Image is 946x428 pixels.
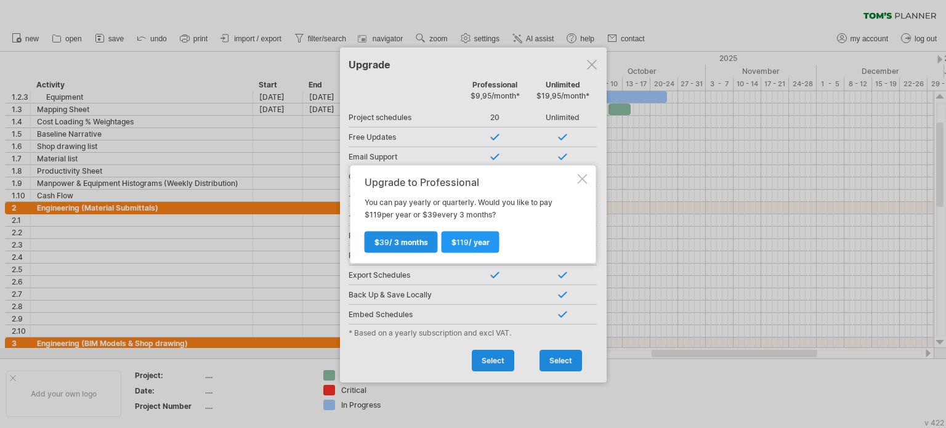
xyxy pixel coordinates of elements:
span: 39 [379,237,389,246]
span: 119 [370,209,382,219]
span: $ / year [451,237,490,246]
span: 39 [427,209,437,219]
a: $119/ year [442,231,499,252]
span: $ / 3 months [374,237,428,246]
span: 119 [456,237,469,246]
a: $39/ 3 months [365,231,438,252]
div: You can pay yearly or quarterly. Would you like to pay $ per year or $ every 3 months? [365,176,575,252]
div: Upgrade to Professional [365,176,575,187]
